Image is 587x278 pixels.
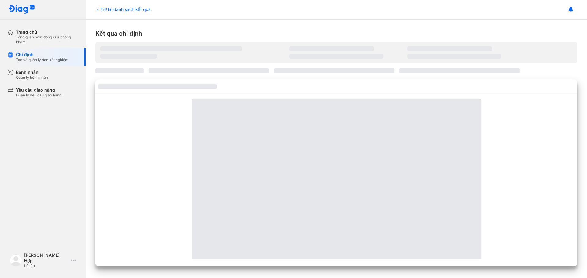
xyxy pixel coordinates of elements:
img: logo [9,5,35,14]
div: [PERSON_NAME] Hợp [24,252,68,263]
div: Lễ tân [24,263,68,268]
div: Trang chủ [16,29,78,35]
div: Quản lý bệnh nhân [16,75,48,80]
div: Trở lại danh sách kết quả [95,6,151,13]
div: Tổng quan hoạt động của phòng khám [16,35,78,45]
div: Chỉ định [16,52,68,57]
div: Bệnh nhân [16,70,48,75]
div: Kết quả chỉ định [95,29,577,38]
div: Quản lý yêu cầu giao hàng [16,93,61,98]
div: Yêu cầu giao hàng [16,87,61,93]
img: logo [10,254,22,266]
div: Tạo và quản lý đơn xét nghiệm [16,57,68,62]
